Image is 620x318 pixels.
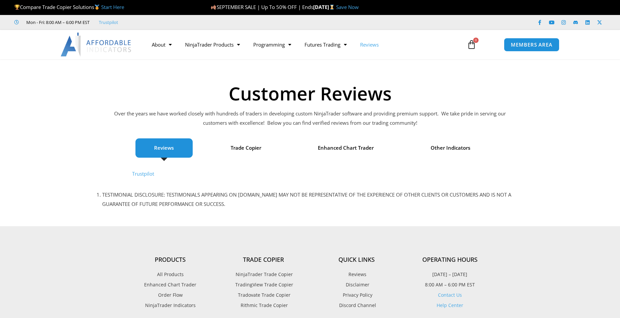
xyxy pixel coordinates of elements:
[145,301,196,310] span: NinjaTrader Indicators
[178,37,247,52] a: NinjaTrader Products
[310,301,403,310] a: Discord Channel
[157,270,184,279] span: All Products
[318,143,374,153] span: Enhanced Chart Trader
[403,280,497,289] p: 8:00 AM – 6:00 PM EST
[211,4,313,10] span: SEPTEMBER SALE | Up To 50% OFF | Ends
[114,109,507,128] p: Over the years we have worked closely with hundreds of traders in developing custom NinjaTrader s...
[145,37,178,52] a: About
[15,5,20,10] img: 🏆
[81,84,540,102] h1: Customer Reviews
[217,301,310,310] a: Rithmic Trade Copier
[14,4,124,10] span: Compare Trade Copier Solutions
[234,270,293,279] span: NinjaTrader Trade Copier
[247,37,298,52] a: Programming
[236,291,291,299] span: Tradovate Trade Copier
[61,33,132,57] img: LogoAI | Affordable Indicators – NinjaTrader
[217,256,310,263] h4: Trade Copier
[25,18,90,26] span: Mon - Fri: 8:00 AM – 6:00 PM EST
[101,4,124,10] a: Start Here
[457,35,486,54] a: 0
[310,291,403,299] a: Privacy Policy
[431,143,470,153] span: Other Indicators
[329,5,334,10] img: ⌛
[341,291,372,299] span: Privacy Policy
[217,280,310,289] a: TradingView Trade Copier
[310,256,403,263] h4: Quick Links
[473,38,479,43] span: 0
[124,270,217,279] a: All Products
[124,301,217,310] a: NinjaTrader Indicators
[336,4,359,10] a: Save Now
[298,37,353,52] a: Futures Trading
[337,301,376,310] span: Discord Channel
[102,190,533,209] li: TESTIMONIAL DISCLOSURE: TESTIMONIALS APPEARING ON [DOMAIN_NAME] MAY NOT BE REPRESENTATIVE OF THE ...
[124,280,217,289] a: Enhanced Chart Trader
[99,18,118,26] a: Trustpilot
[124,291,217,299] a: Order Flow
[217,270,310,279] a: NinjaTrader Trade Copier
[511,42,552,47] span: MEMBERS AREA
[403,256,497,263] h4: Operating Hours
[124,256,217,263] h4: Products
[239,301,288,310] span: Rithmic Trade Copier
[217,291,310,299] a: Tradovate Trade Copier
[211,5,216,10] img: 🍂
[504,38,559,52] a: MEMBERS AREA
[344,280,369,289] span: Disclaimer
[310,270,403,279] a: Reviews
[313,4,336,10] strong: [DATE]
[145,37,459,52] nav: Menu
[353,37,385,52] a: Reviews
[95,5,100,10] img: 🥇
[158,291,183,299] span: Order Flow
[132,170,154,177] a: Trustpilot
[234,280,293,289] span: TradingView Trade Copier
[310,280,403,289] a: Disclaimer
[438,292,462,298] a: Contact Us
[403,270,497,279] p: [DATE] – [DATE]
[347,270,366,279] span: Reviews
[437,302,463,308] a: Help Center
[154,143,174,153] span: Reviews
[231,143,261,153] span: Trade Copier
[144,280,196,289] span: Enhanced Chart Trader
